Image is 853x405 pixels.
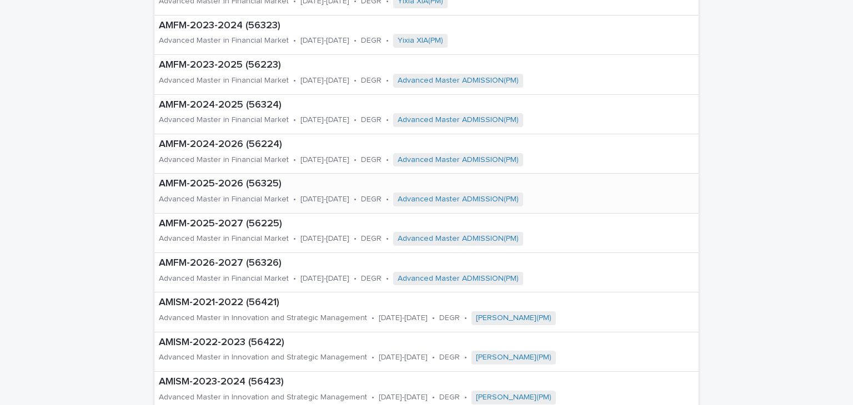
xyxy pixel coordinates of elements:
p: • [293,155,296,165]
p: Advanced Master in Financial Market [159,234,289,244]
p: AMFM-2024-2026 (56224) [159,139,649,151]
p: Advanced Master in Financial Market [159,115,289,125]
p: • [386,155,389,165]
p: [DATE]-[DATE] [300,234,349,244]
p: AMFM-2026-2027 (56326) [159,257,648,270]
p: • [293,195,296,204]
p: DEGR [439,393,460,402]
a: [PERSON_NAME](PM) [476,393,551,402]
p: • [432,393,435,402]
a: AMFM-2025-2027 (56225)Advanced Master in Financial Market•[DATE]-[DATE]•DEGR•Advanced Master ADMI... [154,214,699,253]
p: • [293,234,296,244]
p: • [386,36,389,45]
a: Advanced Master ADMISSION(PM) [398,155,519,165]
p: AMFM-2025-2027 (56225) [159,218,649,230]
p: Advanced Master in Financial Market [159,155,289,165]
p: • [464,313,467,323]
p: • [293,36,296,45]
p: • [354,36,357,45]
p: • [386,234,389,244]
p: • [464,393,467,402]
p: AMISM-2023-2024 (56423) [159,376,683,388]
p: • [354,234,357,244]
a: Advanced Master ADMISSION(PM) [398,195,519,204]
p: Advanced Master in Innovation and Strategic Management [159,313,367,323]
p: [DATE]-[DATE] [379,313,428,323]
p: • [432,313,435,323]
p: AMFM-2023-2024 (56323) [159,20,571,32]
p: [DATE]-[DATE] [300,76,349,85]
p: • [386,115,389,125]
p: • [293,115,296,125]
p: [DATE]-[DATE] [379,353,428,362]
a: Advanced Master ADMISSION(PM) [398,76,519,85]
p: Advanced Master in Financial Market [159,195,289,204]
p: • [372,353,374,362]
p: Advanced Master in Innovation and Strategic Management [159,353,367,362]
p: [DATE]-[DATE] [300,274,349,283]
p: Advanced Master in Innovation and Strategic Management [159,393,367,402]
a: AMFM-2024-2026 (56224)Advanced Master in Financial Market•[DATE]-[DATE]•DEGR•Advanced Master ADMI... [154,134,699,174]
a: AMFM-2026-2027 (56326)Advanced Master in Financial Market•[DATE]-[DATE]•DEGR•Advanced Master ADMI... [154,253,699,292]
p: • [293,274,296,283]
p: • [372,393,374,402]
p: AMISM-2021-2022 (56421) [159,297,679,309]
a: AMFM-2023-2024 (56323)Advanced Master in Financial Market•[DATE]-[DATE]•DEGR•Yixia XIA(PM) [154,16,699,55]
p: • [354,274,357,283]
a: Advanced Master ADMISSION(PM) [398,234,519,244]
a: Advanced Master ADMISSION(PM) [398,274,519,283]
p: • [372,313,374,323]
p: DEGR [361,76,382,85]
p: • [432,353,435,362]
p: Advanced Master in Financial Market [159,36,289,45]
p: AMFM-2025-2026 (56325) [159,178,648,190]
a: AMISM-2021-2022 (56421)Advanced Master in Innovation and Strategic Management•[DATE]-[DATE]•DEGR•... [154,292,699,332]
p: DEGR [439,313,460,323]
a: AMFM-2025-2026 (56325)Advanced Master in Financial Market•[DATE]-[DATE]•DEGR•Advanced Master ADMI... [154,174,699,213]
a: AMFM-2023-2025 (56223)Advanced Master in Financial Market•[DATE]-[DATE]•DEGR•Advanced Master ADMI... [154,55,699,94]
p: • [386,195,389,204]
p: [DATE]-[DATE] [300,115,349,125]
p: AMISM-2022-2023 (56422) [159,337,684,349]
p: [DATE]-[DATE] [300,155,349,165]
p: • [464,353,467,362]
a: AMISM-2022-2023 (56422)Advanced Master in Innovation and Strategic Management•[DATE]-[DATE]•DEGR•... [154,332,699,372]
a: AMFM-2024-2025 (56324)Advanced Master in Financial Market•[DATE]-[DATE]•DEGR•Advanced Master ADMI... [154,95,699,134]
p: • [354,155,357,165]
p: • [354,76,357,85]
p: • [293,76,296,85]
p: • [354,115,357,125]
a: [PERSON_NAME](PM) [476,353,551,362]
p: • [354,195,357,204]
p: DEGR [361,36,382,45]
a: Yixia XIA(PM) [398,36,443,45]
p: Advanced Master in Financial Market [159,76,289,85]
p: • [386,274,389,283]
p: Advanced Master in Financial Market [159,274,289,283]
p: AMFM-2024-2025 (56324) [159,99,648,112]
p: [DATE]-[DATE] [300,195,349,204]
p: [DATE]-[DATE] [300,36,349,45]
p: AMFM-2023-2025 (56223) [159,59,648,72]
p: • [386,76,389,85]
a: [PERSON_NAME](PM) [476,313,551,323]
p: DEGR [439,353,460,362]
p: DEGR [361,195,382,204]
p: [DATE]-[DATE] [379,393,428,402]
p: DEGR [361,274,382,283]
p: DEGR [361,234,382,244]
a: Advanced Master ADMISSION(PM) [398,115,519,125]
p: DEGR [361,155,382,165]
p: DEGR [361,115,382,125]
